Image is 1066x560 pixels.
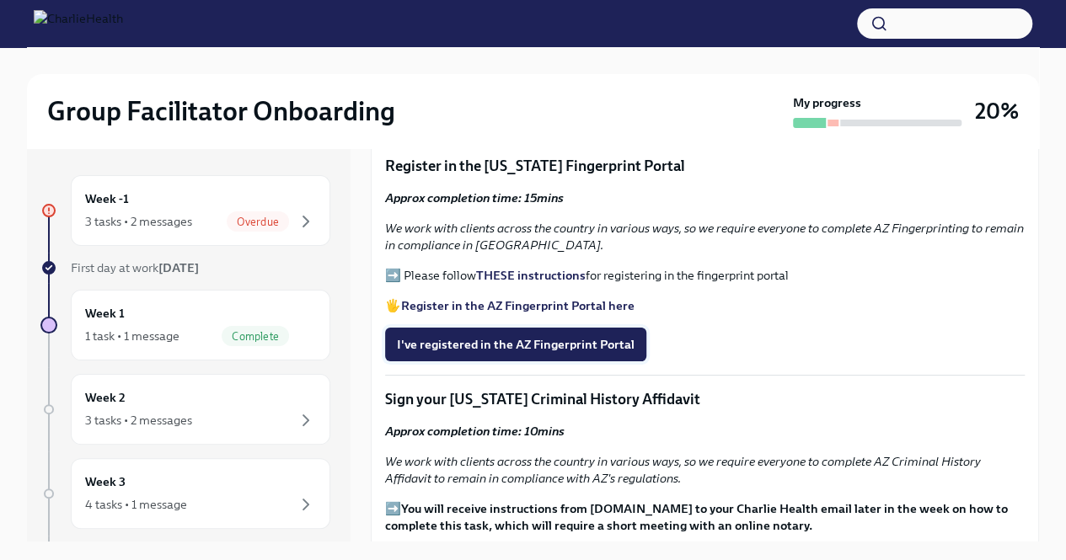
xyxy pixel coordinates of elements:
h6: Week 2 [85,388,126,407]
strong: You will receive instructions from [DOMAIN_NAME] to your Charlie Health email later in the week o... [385,501,1008,533]
h6: Week 3 [85,472,126,491]
span: Complete [222,330,289,343]
span: First day at work [71,260,199,275]
p: ➡️ [385,500,1025,534]
h6: Week -1 [85,189,129,208]
strong: My progress [793,94,861,111]
p: 🖐️ [385,297,1025,314]
span: I've registered in the AZ Fingerprint Portal [397,336,635,353]
a: THESE instructions [476,268,586,283]
div: 3 tasks • 2 messages [85,213,192,230]
a: Week -13 tasks • 2 messagesOverdue [40,175,330,246]
div: 4 tasks • 1 message [85,496,187,513]
a: Register in the AZ Fingerprint Portal here [401,298,635,313]
h3: 20% [975,96,1019,126]
a: Week 11 task • 1 messageComplete [40,290,330,360]
div: 3 tasks • 2 messages [85,412,192,429]
strong: Approx completion time: 15mins [385,190,564,205]
p: Register in the [US_STATE] Fingerprint Portal [385,156,1025,176]
h2: Group Facilitator Onboarding [47,94,395,128]
strong: [DATE] [158,260,199,275]
button: I've registered in the AZ Fingerprint Portal [385,328,646,361]
p: Sign your [US_STATE] Criminal History Affidavit [385,389,1025,409]
a: Week 23 tasks • 2 messages [40,374,330,445]
div: 1 task • 1 message [85,328,179,344]
p: ➡️ Please follow for registering in the fingerprint portal [385,267,1025,284]
strong: Approx completion time: 10mins [385,424,565,439]
em: We work with clients across the country in various ways, so we require everyone to complete AZ Cr... [385,454,981,486]
a: First day at work[DATE] [40,259,330,276]
span: Overdue [227,216,289,228]
h6: Week 1 [85,304,125,323]
em: We work with clients across the country in various ways, so we require everyone to complete AZ Fi... [385,221,1024,253]
img: CharlieHealth [34,10,123,37]
a: Week 34 tasks • 1 message [40,458,330,529]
